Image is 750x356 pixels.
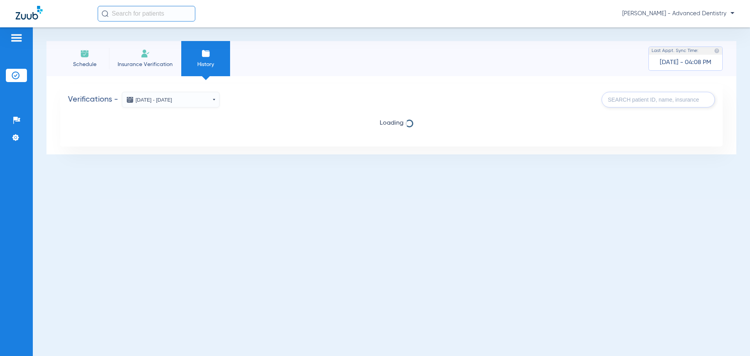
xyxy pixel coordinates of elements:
span: Loading [68,119,715,127]
input: Search for patients [98,6,195,21]
img: Manual Insurance Verification [141,49,150,58]
span: Schedule [66,61,103,68]
span: Insurance Verification [115,61,175,68]
span: Last Appt. Sync Time: [652,47,698,55]
input: SEARCH patient ID, name, insurance [602,92,715,107]
span: [PERSON_NAME] - Advanced Dentistry [622,10,734,18]
h2: Verifications - [68,92,220,107]
img: hamburger-icon [10,33,23,43]
img: Search Icon [102,10,109,17]
button: [DATE] - [DATE] [122,92,220,107]
span: [DATE] - 04:08 PM [660,59,711,66]
img: History [201,49,211,58]
span: History [187,61,224,68]
img: last sync help info [714,48,720,54]
img: date icon [126,96,134,104]
img: Schedule [80,49,89,58]
img: Zuub Logo [16,6,43,20]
